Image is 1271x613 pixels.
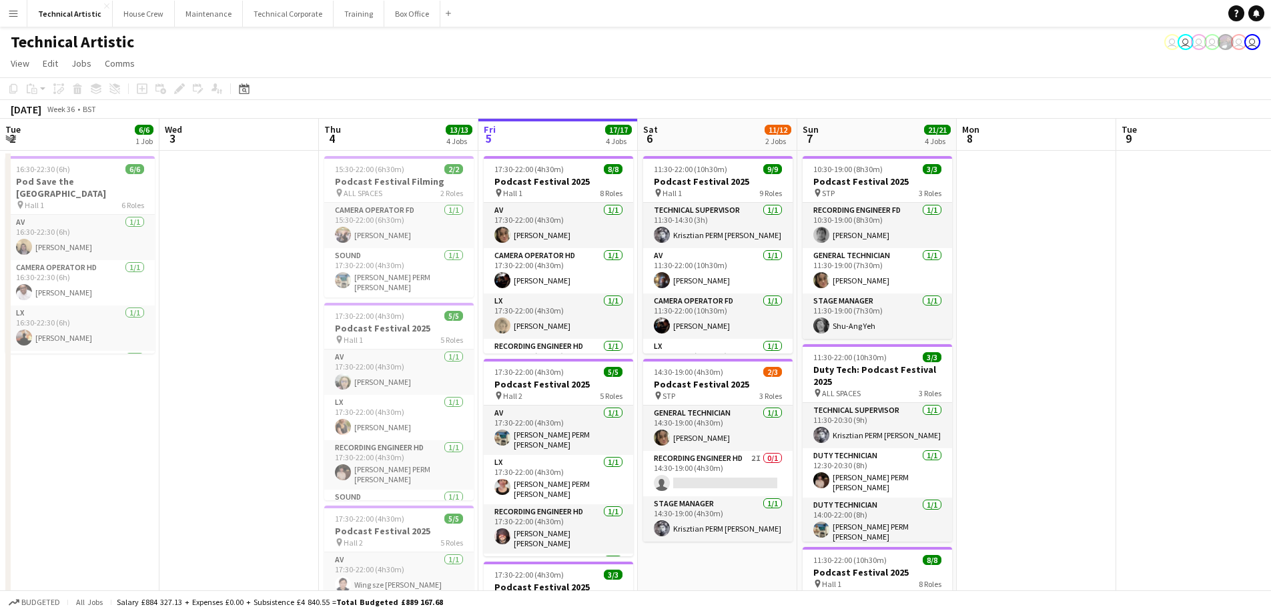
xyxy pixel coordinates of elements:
app-card-role: Recording Engineer HD1/117:30-22:00 (4h30m) [484,339,633,388]
h3: Duty Tech: Podcast Festival 2025 [803,364,952,388]
span: Hall 2 [344,538,363,548]
button: Technical Corporate [243,1,334,27]
app-card-role: Sound1/117:30-22:00 (4h30m)[PERSON_NAME] PERM [PERSON_NAME] [324,248,474,297]
h3: Podcast Festival 2025 [484,581,633,593]
app-job-card: 10:30-19:00 (8h30m)3/3Podcast Festival 2025 STP3 RolesRecording Engineer FD1/110:30-19:00 (8h30m)... [803,156,952,339]
span: 4 [322,131,341,146]
span: 17:30-22:00 (4h30m) [494,367,564,377]
h3: Podcast Festival 2025 [803,175,952,187]
span: ALL SPACES [822,388,861,398]
span: 7 [801,131,819,146]
app-card-role: Stage Manager1/114:30-19:00 (4h30m)Krisztian PERM [PERSON_NAME] [643,496,793,542]
div: 1 Job [135,136,153,146]
app-card-role: LX1/117:30-22:00 (4h30m)[PERSON_NAME] [324,395,474,440]
span: 8/8 [604,164,622,174]
app-job-card: 14:30-19:00 (4h30m)2/3Podcast Festival 2025 STP3 RolesGeneral Technician1/114:30-19:00 (4h30m)[PE... [643,359,793,542]
app-card-role: Technical Supervisor1/111:30-20:30 (9h)Krisztian PERM [PERSON_NAME] [803,403,952,448]
span: 6/6 [135,125,153,135]
app-card-role: LX1/117:30-22:00 (4h30m)[PERSON_NAME] [484,293,633,339]
span: 17:30-22:00 (4h30m) [494,164,564,174]
app-user-avatar: Visitor Services [1231,34,1247,50]
span: Hall 2 [503,391,522,401]
app-card-role: Sound1/1 [324,490,474,535]
span: 11:30-22:00 (10h30m) [813,352,887,362]
span: Thu [324,123,341,135]
span: Wed [165,123,182,135]
span: 6/6 [125,164,144,174]
span: 2/3 [763,367,782,377]
app-card-role: Stage Manager1/111:30-19:00 (7h30m)Shu-Ang Yeh [803,293,952,339]
app-job-card: 11:30-22:00 (10h30m)9/9Podcast Festival 2025 Hall 19 RolesTechnical Supervisor1/111:30-14:30 (3h)... [643,156,793,354]
span: 17:30-22:00 (4h30m) [335,311,404,321]
h3: Podcast Festival 2025 [484,378,633,390]
span: 8 Roles [919,579,941,589]
button: Budgeted [7,595,62,610]
app-card-role: Duty Technician1/112:30-20:30 (8h)[PERSON_NAME] PERM [PERSON_NAME] [803,448,952,498]
div: 2 Jobs [765,136,791,146]
h3: Podcast Festival 2025 [324,322,474,334]
app-card-role: Camera Operator HD1/117:30-22:00 (4h30m)[PERSON_NAME] [484,248,633,293]
app-user-avatar: Liveforce Admin [1191,34,1207,50]
span: 5/5 [444,514,463,524]
span: 5/5 [444,311,463,321]
app-card-role: General Technician1/111:30-19:00 (7h30m)[PERSON_NAME] [803,248,952,293]
app-card-role: Technical Supervisor1/111:30-14:30 (3h)Krisztian PERM [PERSON_NAME] [643,203,793,248]
h3: Pod Save the [GEOGRAPHIC_DATA] [5,175,155,199]
span: STP [663,391,675,401]
app-user-avatar: Liveforce Admin [1164,34,1180,50]
app-card-role: General Technician1/114:30-19:00 (4h30m)[PERSON_NAME] [643,406,793,451]
button: Technical Artistic [27,1,113,27]
span: Hall 1 [503,188,522,198]
h1: Technical Artistic [11,32,134,52]
a: View [5,55,35,72]
span: 8 [960,131,979,146]
app-card-role: Recording Engineer HD1/117:30-22:00 (4h30m)[PERSON_NAME] PERM [PERSON_NAME] [324,440,474,490]
div: [DATE] [11,103,41,116]
span: View [11,57,29,69]
h3: Podcast Festival 2025 [643,175,793,187]
span: Budgeted [21,598,60,607]
div: 11:30-22:00 (10h30m)3/3Duty Tech: Podcast Festival 2025 ALL SPACES3 RolesTechnical Supervisor1/11... [803,344,952,542]
button: House Crew [113,1,175,27]
span: 21/21 [924,125,951,135]
h3: Podcast Festival 2025 [484,175,633,187]
span: Total Budgeted £889 167.68 [336,597,443,607]
span: 5 [482,131,496,146]
app-card-role: AV1/117:30-22:00 (4h30m)[PERSON_NAME] [484,203,633,248]
div: 4 Jobs [606,136,631,146]
span: Sat [643,123,658,135]
div: BST [83,104,96,114]
h3: Podcast Festival 2025 [803,566,952,578]
span: Week 36 [44,104,77,114]
span: Edit [43,57,58,69]
app-card-role: Recording Engineer HD1/117:30-22:00 (4h30m)[PERSON_NAME] [PERSON_NAME] [484,504,633,554]
a: Edit [37,55,63,72]
span: 14:30-19:00 (4h30m) [654,367,723,377]
span: 3/3 [923,352,941,362]
span: Tue [5,123,21,135]
app-card-role: LX1/116:30-22:30 (6h)[PERSON_NAME] [5,305,155,351]
span: 3 Roles [759,391,782,401]
h3: Podcast Festival Filming [324,175,474,187]
span: 10:30-19:00 (8h30m) [813,164,883,174]
span: 11/12 [765,125,791,135]
span: 13/13 [446,125,472,135]
app-job-card: 17:30-22:00 (4h30m)5/5Podcast Festival 2025 Hall 25 RolesAV1/117:30-22:00 (4h30m)[PERSON_NAME] PE... [484,359,633,556]
span: 5/5 [604,367,622,377]
span: Comms [105,57,135,69]
span: 2 Roles [440,188,463,198]
h3: Podcast Festival 2025 [324,525,474,537]
span: 17:30-22:00 (4h30m) [494,570,564,580]
span: Sun [803,123,819,135]
app-card-role: Sound1/1 [484,554,633,599]
a: Comms [99,55,140,72]
span: All jobs [73,597,105,607]
app-card-role: AV1/117:30-22:00 (4h30m)[PERSON_NAME] PERM [PERSON_NAME] [484,406,633,455]
app-card-role: Camera Operator FD1/115:30-22:00 (6h30m)[PERSON_NAME] [324,203,474,248]
span: 3/3 [604,570,622,580]
span: 8 Roles [600,188,622,198]
span: 6 Roles [121,200,144,210]
span: 16:30-22:30 (6h) [16,164,70,174]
